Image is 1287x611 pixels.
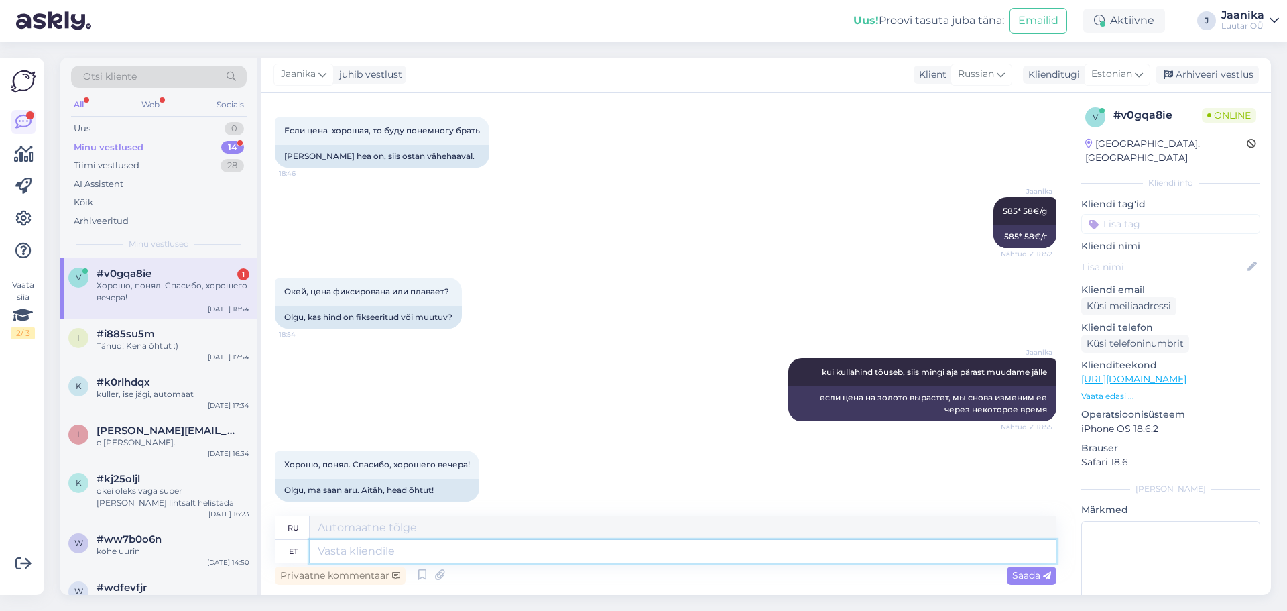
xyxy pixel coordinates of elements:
[97,268,151,280] span: #v0gqa8ie
[1081,283,1260,297] p: Kliendi email
[822,367,1047,377] span: kui kullahind tõuseb, siis mingi aja pärast muudame jälle
[788,386,1056,421] div: если цена на золото вырастет, мы снова изменим ее через некоторое время
[275,145,489,168] div: [PERSON_NAME] hea on, siis ostan vähehaaval.
[1081,239,1260,254] p: Kliendi nimi
[97,581,147,594] span: #wdfevfjr
[11,327,35,339] div: 2 / 3
[237,268,249,280] div: 1
[1221,21,1264,32] div: Luutar OÜ
[275,479,479,502] div: Olgu, ma saan aru. Aitäh, head õhtut!
[993,225,1056,248] div: 585* 58€/г
[1002,186,1052,197] span: Jaanika
[76,272,81,282] span: v
[1002,347,1052,357] span: Jaanika
[97,594,249,606] div: Palun , [PERSON_NAME]!
[281,67,316,82] span: Jaanika
[1023,68,1080,82] div: Klienditugi
[97,280,249,304] div: Хорошо, понял. Спасибо, хорошего вечера!
[74,196,93,209] div: Kõik
[279,168,329,178] span: 18:46
[1081,408,1260,422] p: Operatsioonisüsteem
[1001,249,1052,259] span: Nähtud ✓ 18:52
[275,306,462,329] div: Olgu, kas hind on fikseeritud või muutuv?
[1221,10,1279,32] a: JaanikaLuutar OÜ
[208,352,249,362] div: [DATE] 17:54
[97,545,249,557] div: kohe uurin
[1001,422,1052,432] span: Nähtud ✓ 18:55
[284,125,480,135] span: Если цена хорошая, то буду понемногу брать
[1009,8,1067,34] button: Emailid
[1085,137,1247,165] div: [GEOGRAPHIC_DATA], [GEOGRAPHIC_DATA]
[74,586,83,596] span: w
[207,557,249,567] div: [DATE] 14:50
[97,533,162,545] span: #ww7b0o6n
[139,96,162,113] div: Web
[74,122,90,135] div: Uus
[1197,11,1216,30] div: J
[11,279,35,339] div: Vaata siia
[97,340,249,352] div: Tänud! Kena õhtut :)
[1156,66,1259,84] div: Arhiveeri vestlus
[221,159,244,172] div: 28
[853,14,879,27] b: Uus!
[279,329,329,339] span: 18:54
[1003,206,1047,216] span: 585* 58€/g
[129,238,189,250] span: Minu vestlused
[208,509,249,519] div: [DATE] 16:23
[1082,260,1245,274] input: Lisa nimi
[225,122,244,135] div: 0
[1081,503,1260,517] p: Märkmed
[77,333,80,343] span: i
[275,567,406,585] div: Privaatne kommentaar
[74,178,123,191] div: AI Assistent
[1081,197,1260,211] p: Kliendi tag'id
[914,68,946,82] div: Klient
[214,96,247,113] div: Socials
[958,67,994,82] span: Russian
[1081,390,1260,402] p: Vaata edasi ...
[853,13,1004,29] div: Proovi tasuta juba täna:
[11,68,36,94] img: Askly Logo
[208,400,249,410] div: [DATE] 17:34
[74,215,129,228] div: Arhiveeritud
[1081,441,1260,455] p: Brauser
[1012,569,1051,581] span: Saada
[97,473,140,485] span: #kj25oljl
[1081,214,1260,234] input: Lisa tag
[1081,321,1260,335] p: Kliendi telefon
[97,376,150,388] span: #k0rlhdqx
[74,538,83,548] span: w
[334,68,402,82] div: juhib vestlust
[97,328,155,340] span: #i885su5m
[1113,107,1202,123] div: # v0gqa8ie
[97,425,236,437] span: Irja.kuuts@mail.ee
[1221,10,1264,21] div: Jaanika
[1081,373,1186,385] a: [URL][DOMAIN_NAME]
[208,304,249,314] div: [DATE] 18:54
[1091,67,1132,82] span: Estonian
[97,485,249,509] div: okei oleks vaga super [PERSON_NAME] lihtsalt helistada
[208,449,249,459] div: [DATE] 16:34
[1081,335,1189,353] div: Küsi telefoninumbrit
[74,141,143,154] div: Minu vestlused
[97,437,249,449] div: e [PERSON_NAME].
[1081,297,1176,315] div: Küsi meiliaadressi
[77,429,80,439] span: I
[1202,108,1256,123] span: Online
[1081,422,1260,436] p: iPhone OS 18.6.2
[1081,177,1260,189] div: Kliendi info
[71,96,86,113] div: All
[76,381,82,391] span: k
[289,540,298,563] div: et
[1083,9,1165,33] div: Aktiivne
[1081,358,1260,372] p: Klienditeekond
[97,388,249,400] div: kuller, ise jägi, automaat
[284,286,449,296] span: Окей, цена фиксирована или плавает?
[288,516,299,539] div: ru
[1081,455,1260,469] p: Safari 18.6
[221,141,244,154] div: 14
[279,502,329,512] span: 18:56
[83,70,137,84] span: Otsi kliente
[74,159,139,172] div: Tiimi vestlused
[1093,112,1098,122] span: v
